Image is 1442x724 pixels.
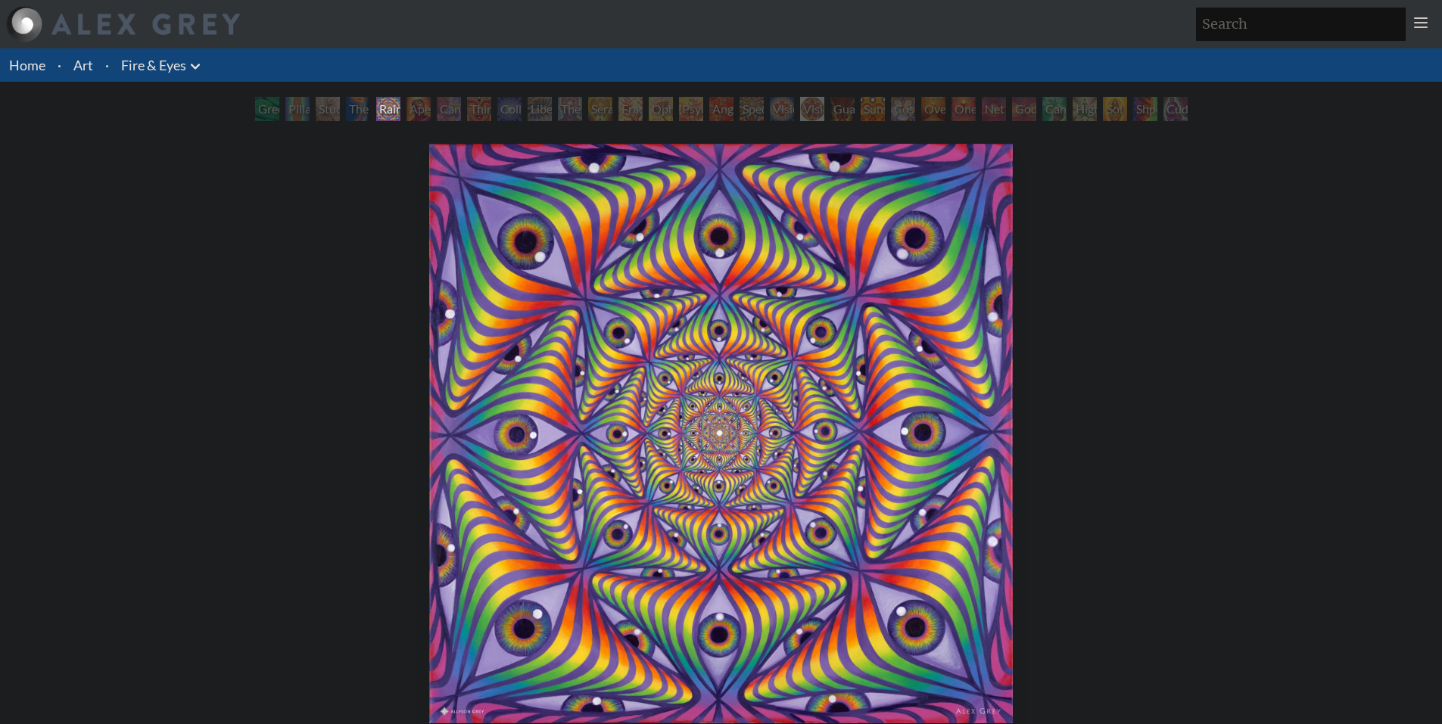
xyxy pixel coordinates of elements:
[346,97,370,121] div: The Torch
[406,97,431,121] div: Aperture
[1042,97,1067,121] div: Cannafist
[437,97,461,121] div: Cannabis Sutra
[921,97,945,121] div: Oversoul
[588,97,612,121] div: Seraphic Transport Docking on the Third Eye
[1196,8,1406,41] input: Search
[121,54,186,76] a: Fire & Eyes
[618,97,643,121] div: Fractal Eyes
[800,97,824,121] div: Vision [PERSON_NAME]
[951,97,976,121] div: One
[376,97,400,121] div: Rainbow Eye Ripple
[861,97,885,121] div: Sunyata
[982,97,1006,121] div: Net of Being
[73,54,93,76] a: Art
[830,97,855,121] div: Guardian of Infinite Vision
[1073,97,1097,121] div: Higher Vision
[1133,97,1157,121] div: Shpongled
[709,97,733,121] div: Angel Skin
[467,97,491,121] div: Third Eye Tears of Joy
[740,97,764,121] div: Spectral Lotus
[51,48,67,82] li: ·
[1103,97,1127,121] div: Sol Invictus
[1012,97,1036,121] div: Godself
[891,97,915,121] div: Cosmic Elf
[316,97,340,121] div: Study for the Great Turn
[558,97,582,121] div: The Seer
[528,97,552,121] div: Liberation Through Seeing
[285,97,310,121] div: Pillar of Awareness
[497,97,522,121] div: Collective Vision
[9,57,45,73] a: Home
[255,97,279,121] div: Green Hand
[770,97,794,121] div: Vision Crystal
[679,97,703,121] div: Psychomicrograph of a Fractal Paisley Cherub Feather Tip
[649,97,673,121] div: Ophanic Eyelash
[429,144,1012,723] img: Rainbow-Eye-Ripple-2019-Alex-Grey-Allyson-Grey-watermarked.jpeg
[1163,97,1188,121] div: Cuddle
[99,48,115,82] li: ·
